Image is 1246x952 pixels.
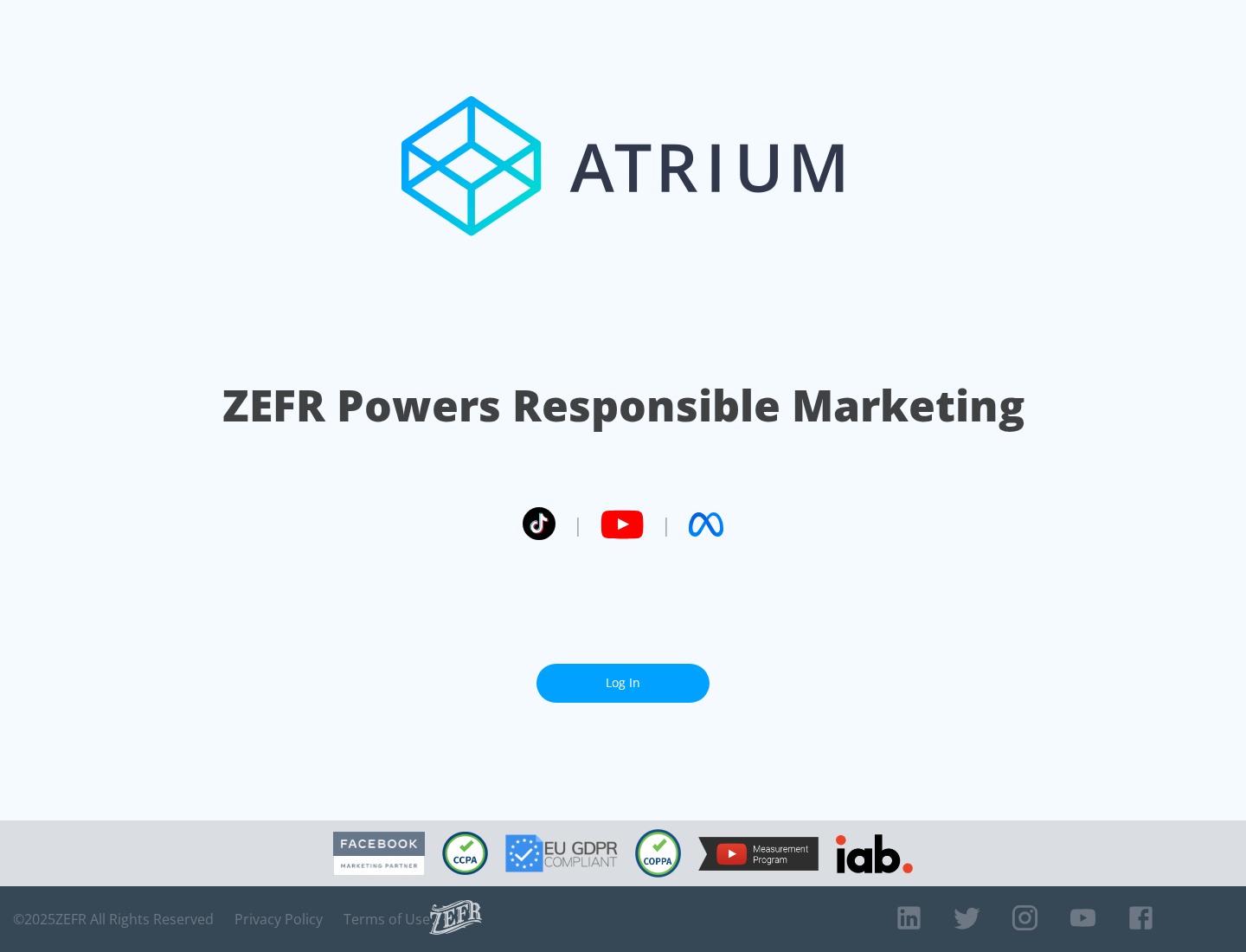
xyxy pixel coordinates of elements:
h1: ZEFR Powers Responsible Marketing [222,376,1024,435]
span: | [573,511,583,537]
img: GDPR Compliant [505,834,618,872]
a: Log In [536,664,710,703]
span: | [661,511,671,537]
img: COPPA Compliant [635,829,681,878]
img: CCPA Compliant [442,832,488,875]
a: Privacy Policy [234,910,323,928]
span: © 2025 ZEFR All Rights Reserved [13,910,214,928]
a: Terms of Use [344,910,430,928]
img: YouTube Measurement Program [698,837,819,871]
img: IAB [836,834,913,873]
img: Facebook Marketing Partner [333,832,425,876]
